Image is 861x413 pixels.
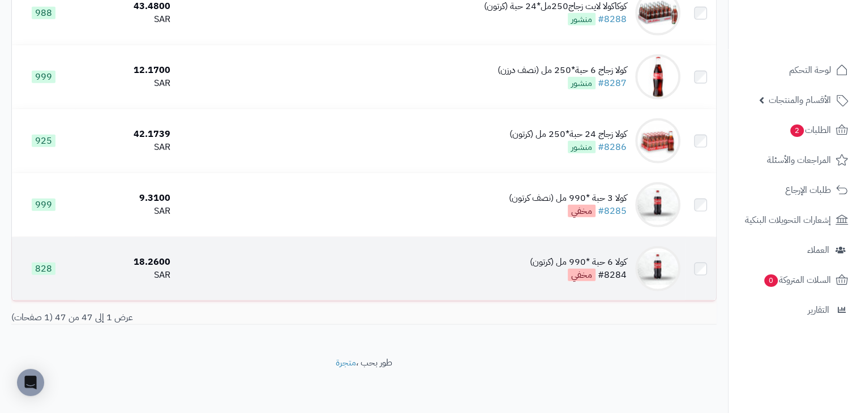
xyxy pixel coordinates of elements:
[80,192,170,205] div: 9.3100
[735,236,854,264] a: العملاء
[635,54,680,100] img: كولا زجاج 6 حبة*250 مل (نصف درزن)
[568,205,596,217] span: مخفي
[568,141,596,153] span: منشور
[568,77,596,89] span: منشور
[80,256,170,269] div: 18.2600
[568,269,596,281] span: مخفي
[80,77,170,90] div: SAR
[32,71,55,83] span: 999
[32,7,55,19] span: 988
[598,12,627,26] a: #8288
[808,302,829,318] span: التقارير
[635,182,680,227] img: كولا 3 حبة *990 مل (نصف كرتون)
[735,296,854,324] a: التقارير
[790,124,804,137] span: 2
[735,266,854,294] a: السلات المتروكة0
[764,274,778,287] span: 0
[735,177,854,204] a: طلبات الإرجاع
[635,118,680,164] img: كولا زجاج 24 حبة*250 مل (كرتون)
[32,199,55,211] span: 999
[767,152,831,168] span: المراجعات والأسئلة
[80,128,170,141] div: 42.1739
[789,62,831,78] span: لوحة التحكم
[745,212,831,228] span: إشعارات التحويلات البنكية
[784,32,850,55] img: logo-2.png
[763,272,831,288] span: السلات المتروكة
[789,122,831,138] span: الطلبات
[807,242,829,258] span: العملاء
[80,141,170,154] div: SAR
[598,204,627,218] a: #8285
[498,64,627,77] div: كولا زجاج 6 حبة*250 مل (نصف درزن)
[80,205,170,218] div: SAR
[509,128,627,141] div: كولا زجاج 24 حبة*250 مل (كرتون)
[735,57,854,84] a: لوحة التحكم
[32,263,55,275] span: 828
[509,192,627,205] div: كولا 3 حبة *990 مل (نصف كرتون)
[735,117,854,144] a: الطلبات2
[735,147,854,174] a: المراجعات والأسئلة
[785,182,831,198] span: طلبات الإرجاع
[568,13,596,25] span: منشور
[336,356,356,369] a: متجرة
[598,140,627,154] a: #8286
[635,246,680,291] img: كولا 6 حبة *990 مل (كرتون)
[769,92,831,108] span: الأقسام والمنتجات
[598,268,627,282] a: #8284
[598,76,627,90] a: #8287
[80,269,170,282] div: SAR
[17,369,44,396] div: Open Intercom Messenger
[32,135,55,147] span: 925
[530,256,627,269] div: كولا 6 حبة *990 مل (كرتون)
[80,64,170,77] div: 12.1700
[80,13,170,26] div: SAR
[3,311,364,324] div: عرض 1 إلى 47 من 47 (1 صفحات)
[735,206,854,234] a: إشعارات التحويلات البنكية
